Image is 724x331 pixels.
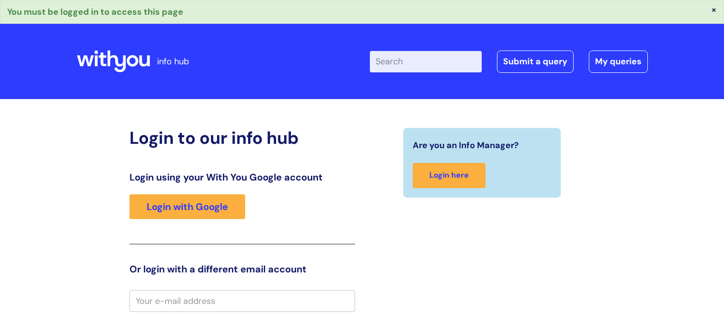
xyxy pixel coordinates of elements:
[711,5,717,14] button: ×
[370,51,482,72] input: Search
[129,128,355,148] h2: Login to our info hub
[129,290,355,312] input: Your e-mail address
[129,263,355,275] h3: Or login with a different email account
[129,194,245,219] a: Login with Google
[413,163,486,188] a: Login here
[157,54,189,69] p: info hub
[129,171,355,183] h3: Login using your With You Google account
[413,138,519,153] span: Are you an Info Manager?
[497,50,574,72] a: Submit a query
[589,50,648,72] a: My queries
